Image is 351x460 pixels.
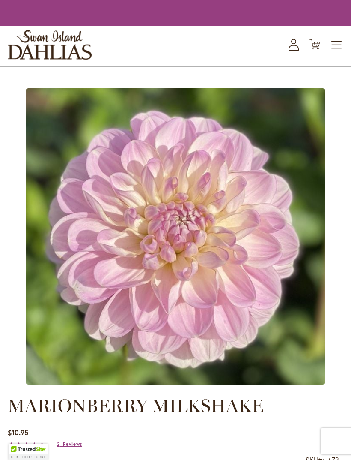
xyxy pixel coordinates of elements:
a: 2 Reviews [57,441,82,447]
span: $10.95 [8,428,28,437]
a: store logo [8,30,92,60]
span: MARIONBERRY MILKSHAKE [8,395,264,417]
img: main product photo [26,88,325,385]
div: TrustedSite Certified [9,444,48,460]
div: 93% [8,442,45,449]
span: Reviews [63,441,82,447]
span: 2 [57,441,60,447]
